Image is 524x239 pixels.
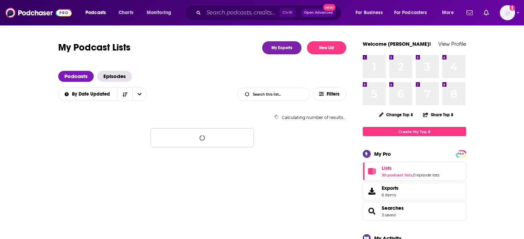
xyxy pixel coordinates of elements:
[304,11,333,14] span: Open Advanced
[58,71,94,82] a: Podcasts
[97,71,132,82] a: Episodes
[58,92,118,97] button: open menu
[151,128,254,147] button: Loading
[442,8,454,18] span: More
[114,7,137,18] a: Charts
[6,6,72,19] img: Podchaser - Follow, Share and Rate Podcasts
[413,173,439,177] a: 0 episode lists
[457,151,465,156] a: PRO
[382,165,439,171] a: Lists
[142,7,180,18] button: open menu
[323,4,336,11] span: New
[382,213,395,217] a: 3 saved
[279,8,296,17] span: Ctrl K
[313,87,346,101] button: Filters
[365,186,379,196] span: Exports
[363,127,466,136] a: Create My Top 8
[85,8,106,18] span: Podcasts
[365,206,379,216] a: Searches
[307,41,346,54] button: New List
[204,7,279,18] input: Search podcasts, credits, & more...
[423,108,454,121] button: Share Top 8
[363,182,466,200] a: Exports
[390,7,437,18] button: open menu
[464,7,475,19] a: Show notifications dropdown
[375,110,418,119] button: Change Top 8
[394,8,427,18] span: For Podcasters
[327,92,340,97] span: Filters
[437,7,462,18] button: open menu
[58,87,147,101] h2: Choose List sort
[301,9,336,17] button: Open AdvancedNew
[412,173,413,177] span: ,
[81,7,115,18] button: open menu
[351,7,391,18] button: open menu
[374,151,391,157] div: My Pro
[363,202,466,220] span: Searches
[382,185,399,191] span: Exports
[510,5,515,11] svg: Add a profile image
[382,173,412,177] a: 30 podcast lists
[72,92,112,97] span: By Date Updated
[147,8,171,18] span: Monitoring
[191,5,348,21] div: Search podcasts, credits, & more...
[457,151,465,156] span: PRO
[365,166,379,176] a: Lists
[481,7,492,19] a: Show notifications dropdown
[438,41,466,47] a: View Profile
[118,88,132,101] button: Sort Direction
[119,8,133,18] span: Charts
[382,193,399,197] span: 6 items
[262,41,301,54] a: My Exports
[500,5,515,20] img: User Profile
[58,41,131,54] h1: My Podcast Lists
[382,205,404,211] a: Searches
[363,162,466,181] span: Lists
[363,41,431,47] a: Welcome [PERSON_NAME]!
[382,165,392,171] span: Lists
[132,88,147,101] button: open menu
[58,115,346,120] div: Calculating number of results...
[500,5,515,20] span: Logged in as madeleinelbrownkensington
[356,8,383,18] span: For Business
[500,5,515,20] button: Show profile menu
